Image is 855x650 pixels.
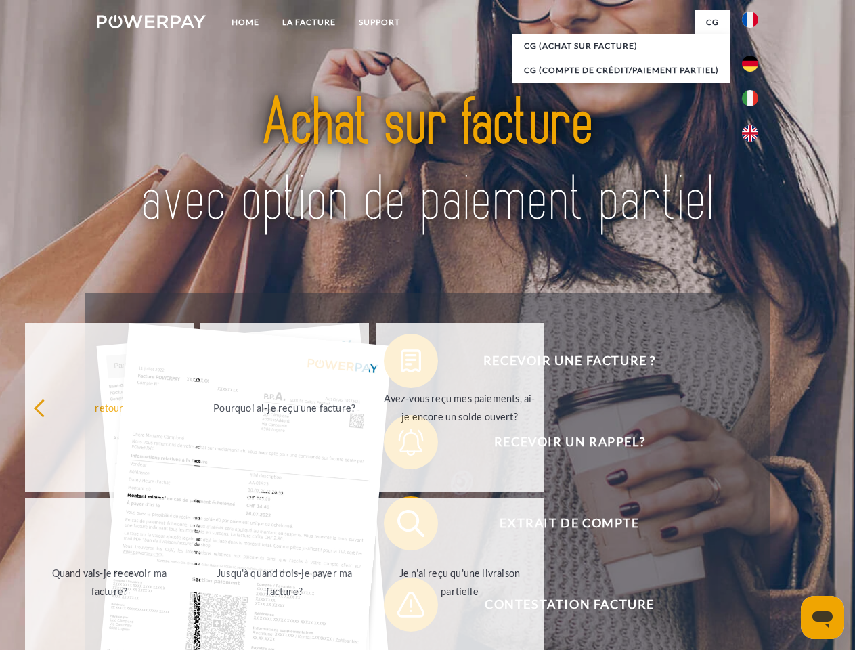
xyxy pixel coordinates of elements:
[384,389,536,426] div: Avez-vous reçu mes paiements, ai-je encore un solde ouvert?
[384,564,536,601] div: Je n'ai reçu qu'une livraison partielle
[384,496,736,550] button: Extrait de compte
[512,34,730,58] a: CG (achat sur facture)
[384,578,736,632] button: Contestation Facture
[33,398,185,416] div: retour
[129,65,726,259] img: title-powerpay_fr.svg
[403,334,735,388] span: Recevoir une facture ?
[695,10,730,35] a: CG
[220,10,271,35] a: Home
[209,564,361,601] div: Jusqu'à quand dois-je payer ma facture?
[742,90,758,106] img: it
[512,58,730,83] a: CG (Compte de crédit/paiement partiel)
[347,10,412,35] a: Support
[384,334,736,388] button: Recevoir une facture ?
[209,398,361,416] div: Pourquoi ai-je reçu une facture?
[271,10,347,35] a: LA FACTURE
[33,564,185,601] div: Quand vais-je recevoir ma facture?
[376,323,544,492] a: Avez-vous reçu mes paiements, ai-je encore un solde ouvert?
[742,12,758,28] img: fr
[97,15,206,28] img: logo-powerpay-white.svg
[801,596,844,639] iframe: Bouton de lancement de la fenêtre de messagerie
[742,125,758,142] img: en
[384,415,736,469] button: Recevoir un rappel?
[403,578,735,632] span: Contestation Facture
[403,415,735,469] span: Recevoir un rappel?
[403,496,735,550] span: Extrait de compte
[742,56,758,72] img: de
